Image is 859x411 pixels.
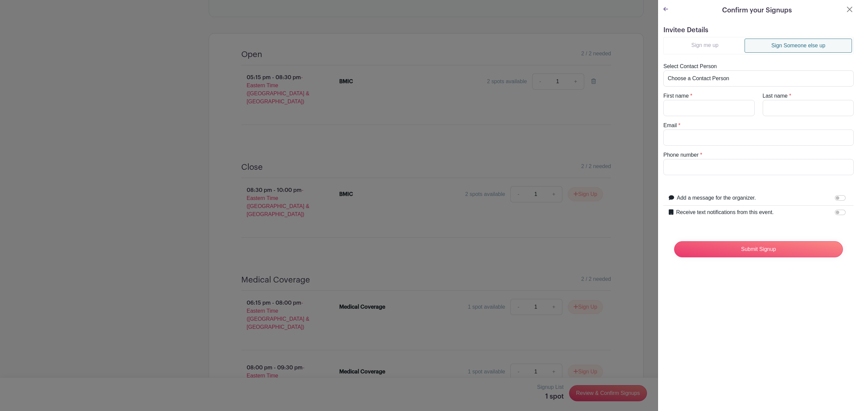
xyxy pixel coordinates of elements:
h5: Confirm your Signups [722,5,792,15]
label: Phone number [663,151,699,159]
label: Select Contact Person [663,62,717,70]
label: First name [663,92,689,100]
a: Sign me up [665,39,745,52]
label: Email [663,121,677,130]
input: Submit Signup [674,241,843,257]
button: Close [846,5,854,13]
label: Receive text notifications from this event. [676,208,774,216]
h5: Invitee Details [663,26,854,34]
label: Last name [763,92,788,100]
a: Sign Someone else up [745,39,852,53]
label: Add a message for the organizer. [677,194,756,202]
